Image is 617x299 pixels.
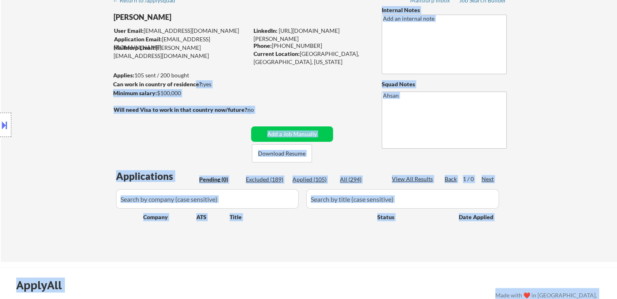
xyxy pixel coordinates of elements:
[382,80,507,88] div: Squad Notes
[114,35,248,51] div: [EMAIL_ADDRESS][DOMAIN_NAME]
[482,175,494,183] div: Next
[199,175,240,184] div: Pending (0)
[16,278,71,292] div: ApplyAll
[254,27,277,34] strong: LinkedIn:
[459,213,494,221] div: Date Applied
[251,126,333,142] button: Add a Job Manually
[113,81,203,88] strong: Can work in country of residence?:
[114,27,144,34] strong: User Email:
[230,213,370,221] div: Title
[114,44,248,60] div: [PERSON_NAME][EMAIL_ADDRESS][DOMAIN_NAME]
[292,175,333,184] div: Applied (105)
[116,189,299,209] input: Search by company (case sensitive)
[445,175,458,183] div: Back
[143,213,196,221] div: Company
[392,175,435,183] div: View All Results
[114,27,248,35] div: [EMAIL_ADDRESS][DOMAIN_NAME]
[246,175,286,184] div: Excluded (189)
[254,42,368,50] div: [PHONE_NUMBER]
[254,50,300,57] strong: Current Location:
[116,171,196,181] div: Applications
[252,144,312,162] button: Download Resume
[254,50,368,66] div: [GEOGRAPHIC_DATA], [GEOGRAPHIC_DATA], [US_STATE]
[377,209,447,224] div: Status
[113,71,248,79] div: 105 sent / 200 bought
[463,175,482,183] div: 1 / 0
[114,36,162,43] strong: Application Email:
[114,12,280,22] div: [PERSON_NAME]
[306,189,499,209] input: Search by title (case sensitive)
[114,106,249,113] strong: Will need Visa to work in that country now/future?:
[382,6,507,14] div: Internal Notes
[113,89,248,97] div: $100,000
[340,175,381,184] div: All (294)
[254,27,340,42] a: [URL][DOMAIN_NAME][PERSON_NAME]
[254,42,272,49] strong: Phone:
[196,213,230,221] div: ATS
[247,106,271,114] div: no
[113,80,246,88] div: yes
[114,44,156,51] strong: Mailslurp Email:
